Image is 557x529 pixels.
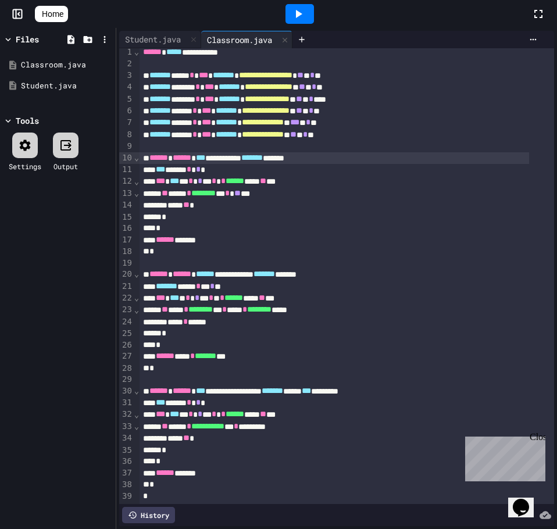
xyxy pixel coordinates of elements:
div: 36 [119,456,134,467]
div: Settings [9,161,41,171]
div: 32 [119,409,134,420]
div: 1 [119,47,134,58]
div: 31 [119,397,134,409]
div: History [122,507,175,523]
div: 29 [119,374,134,385]
span: Fold line [134,386,140,395]
div: 35 [119,445,134,456]
div: Chat with us now!Close [5,5,80,74]
div: 21 [119,281,134,292]
span: Fold line [134,177,140,186]
div: 10 [119,152,134,164]
a: Home [35,6,68,22]
div: 7 [119,117,134,128]
div: 19 [119,258,134,269]
span: Fold line [134,305,140,314]
div: 11 [119,164,134,176]
iframe: chat widget [508,482,545,517]
div: Files [16,33,39,45]
div: 20 [119,269,134,280]
div: Classroom.java [201,31,292,48]
div: Student.java [119,33,187,45]
div: Classroom.java [21,59,112,71]
div: 5 [119,94,134,105]
div: 6 [119,105,134,117]
div: 16 [119,223,134,234]
div: 8 [119,129,134,141]
span: Fold line [134,269,140,278]
span: Home [42,8,63,20]
div: Classroom.java [201,34,278,46]
div: 4 [119,81,134,93]
iframe: chat widget [460,432,545,481]
div: 13 [119,188,134,199]
div: 25 [119,328,134,339]
div: 12 [119,176,134,187]
div: 39 [119,491,134,502]
div: 9 [119,141,134,152]
span: Fold line [134,153,140,162]
div: 30 [119,385,134,397]
div: 18 [119,246,134,258]
div: 24 [119,316,134,328]
div: 23 [119,304,134,316]
span: Fold line [134,188,140,198]
div: Student.java [119,31,201,48]
div: 28 [119,363,134,374]
div: 33 [119,421,134,433]
div: 27 [119,351,134,362]
div: 34 [119,433,134,444]
span: Fold line [134,47,140,56]
div: Output [53,161,78,171]
div: 38 [119,479,134,491]
span: Fold line [134,410,140,419]
div: 22 [119,292,134,304]
span: Fold line [134,421,140,431]
div: 17 [119,234,134,246]
div: 2 [119,58,134,70]
div: Student.java [21,80,112,92]
div: Tools [16,115,39,127]
span: Fold line [134,293,140,302]
div: 14 [119,199,134,211]
div: 3 [119,70,134,81]
div: 26 [119,339,134,351]
div: 37 [119,467,134,479]
div: 15 [119,212,134,223]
